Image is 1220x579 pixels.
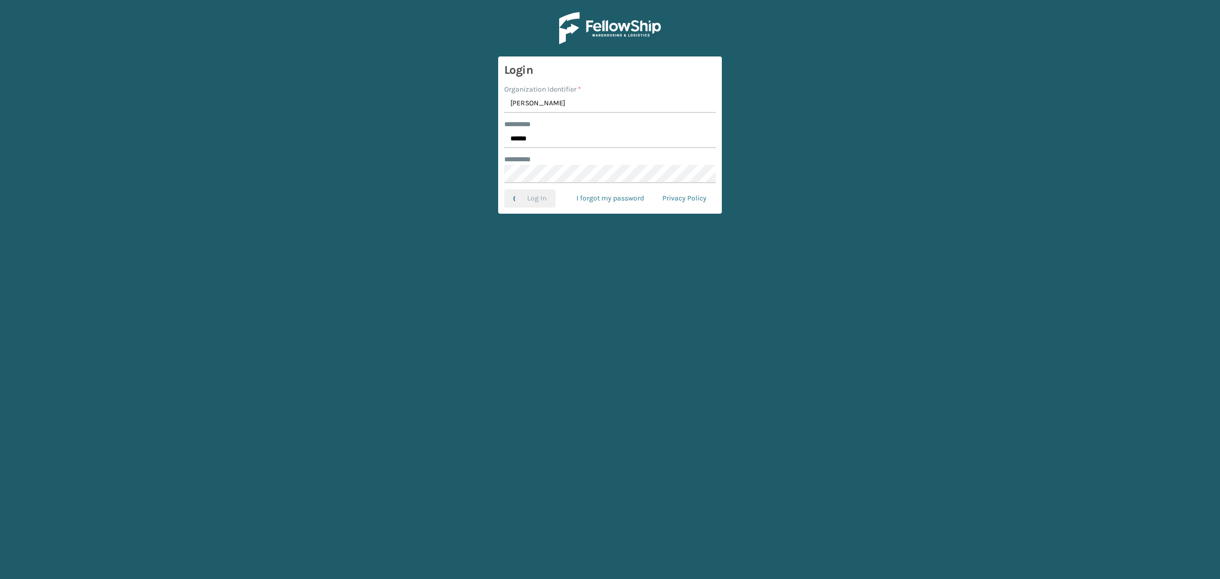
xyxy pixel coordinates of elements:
button: Log In [504,189,556,208]
a: I forgot my password [567,189,653,208]
h3: Login [504,63,716,78]
a: Privacy Policy [653,189,716,208]
img: Logo [559,12,661,44]
label: Organization Identifier [504,84,581,95]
